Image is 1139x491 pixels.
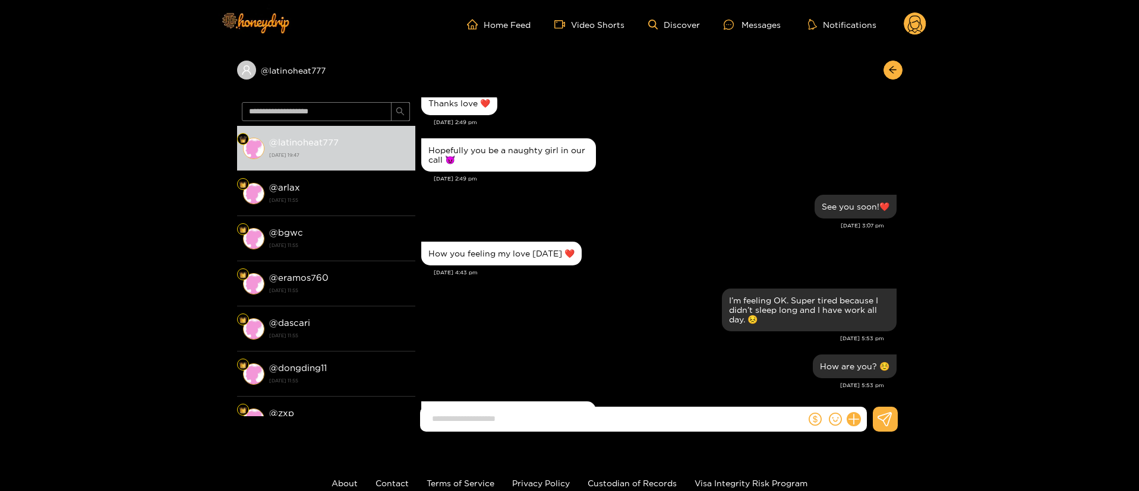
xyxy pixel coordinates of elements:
strong: [DATE] 11:55 [269,375,409,386]
button: Notifications [804,18,880,30]
img: conversation [243,363,264,385]
span: dollar [809,413,822,426]
div: @latinoheat777 [237,61,415,80]
div: Aug. 21, 4:43 pm [421,242,582,265]
div: Messages [724,18,781,31]
a: Visa Integrity Risk Program [695,479,807,487]
div: I’m feeling OK. Super tired because I didn’t sleep long and I have work all day. 😣 [729,296,889,324]
div: [DATE] 5:53 pm [421,334,884,343]
a: Privacy Policy [512,479,570,487]
strong: @ zxp [269,408,294,418]
span: smile [829,413,842,426]
a: Video Shorts [554,19,624,30]
div: Aug. 21, 5:53 pm [813,354,897,378]
img: Fan Level [239,316,247,324]
strong: @ eramos760 [269,273,329,283]
img: Fan Level [239,181,247,188]
span: user [241,65,252,75]
img: Fan Level [239,226,247,233]
div: Hopefully you be a naughty girl in our call 😈 [428,145,589,164]
strong: @ dongding11 [269,363,327,373]
a: Terms of Service [427,479,494,487]
div: [DATE] 3:07 pm [421,221,884,230]
button: arrow-left [884,61,903,80]
img: conversation [243,273,264,294]
div: [DATE] 2:49 pm [434,175,897,183]
strong: @ bgwc [269,227,303,237]
img: Fan Level [239,136,247,143]
button: search [391,102,410,121]
span: arrow-left [888,65,897,75]
a: About [332,479,358,487]
strong: [DATE] 19:47 [269,150,409,160]
strong: @ dascari [269,318,310,328]
a: Home Feed [467,19,531,30]
div: How are you? ☺️ [820,362,889,371]
div: How you feeling my love [DATE] ❤️ [428,249,575,258]
strong: [DATE] 11:55 [269,195,409,205]
div: Aug. 21, 3:07 pm [815,195,897,218]
strong: [DATE] 11:55 [269,285,409,296]
strong: [DATE] 11:55 [269,240,409,251]
img: Fan Level [239,271,247,278]
img: Fan Level [239,362,247,369]
div: [DATE] 4:43 pm [434,268,897,277]
div: Aug. 21, 6:49 pm [421,401,596,435]
div: [DATE] 5:53 pm [421,381,884,389]
button: dollar [806,410,824,428]
a: Contact [376,479,409,487]
a: Custodian of Records [588,479,677,487]
div: [DATE] 2:49 pm [434,118,897,126]
img: conversation [243,183,264,204]
img: conversation [243,138,264,159]
span: video-camera [554,19,571,30]
div: Aug. 21, 2:49 pm [421,138,596,172]
div: See you soon!❤️ [822,202,889,211]
strong: [DATE] 11:55 [269,330,409,341]
a: Discover [648,20,700,30]
img: Fan Level [239,407,247,414]
div: Thanks love ❤️ [428,99,490,108]
img: conversation [243,408,264,430]
div: Aug. 21, 2:49 pm [421,91,497,115]
img: conversation [243,228,264,249]
strong: @ latinoheat777 [269,137,339,147]
strong: @ arlax [269,182,300,192]
span: search [396,107,405,117]
span: home [467,19,484,30]
div: Aug. 21, 5:53 pm [722,289,897,331]
img: conversation [243,318,264,340]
